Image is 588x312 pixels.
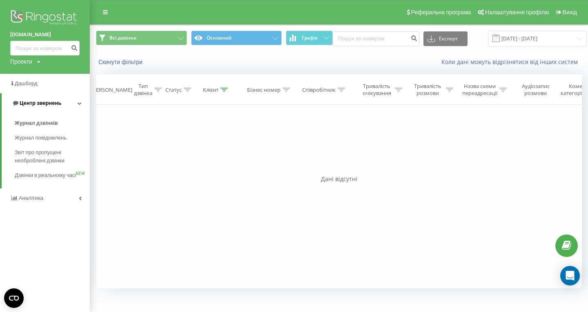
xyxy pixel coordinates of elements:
[2,93,90,113] a: Центр звернень
[20,100,61,106] span: Центр звернень
[15,80,38,86] span: Дашборд
[10,31,80,39] a: [DOMAIN_NAME]
[15,116,90,131] a: Журнал дзвінків
[15,171,76,179] span: Дзвінки в реальному часі
[4,288,24,308] button: Open CMP widget
[10,8,80,29] img: Ringostat logo
[134,83,152,97] div: Тип дзвінка
[10,41,80,55] input: Пошук за номером
[19,195,43,201] span: Аналiтика
[302,86,336,93] div: Співробітник
[91,86,132,93] div: [PERSON_NAME]
[96,31,187,45] button: Всі дзвінки
[15,119,58,127] span: Журнал дзвінків
[96,175,582,183] div: Дані відсутні
[411,9,471,15] span: Реферальна програма
[560,266,580,285] div: Open Intercom Messenger
[361,83,393,97] div: Тривалість очікування
[203,86,218,93] div: Клієнт
[15,168,90,183] a: Дзвінки в реальному часіNEW
[563,9,577,15] span: Вихід
[485,9,549,15] span: Налаштування профілю
[516,83,555,97] div: Аудіозапис розмови
[165,86,182,93] div: Статус
[15,148,86,165] span: Звіт про пропущені необроблені дзвінки
[423,31,468,46] button: Експорт
[10,58,32,66] div: Проекти
[412,83,444,97] div: Тривалість розмови
[15,131,90,145] a: Журнал повідомлень
[15,134,67,142] span: Журнал повідомлень
[462,83,497,97] div: Назва схеми переадресації
[302,35,318,41] span: Графік
[333,31,419,46] input: Пошук за номером
[247,86,281,93] div: Бізнес номер
[286,31,333,45] button: Графік
[96,58,147,66] button: Скинути фільтри
[191,31,282,45] button: Основний
[441,58,582,66] a: Коли дані можуть відрізнятися вiд інших систем
[109,35,136,41] span: Всі дзвінки
[15,145,90,168] a: Звіт про пропущені необроблені дзвінки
